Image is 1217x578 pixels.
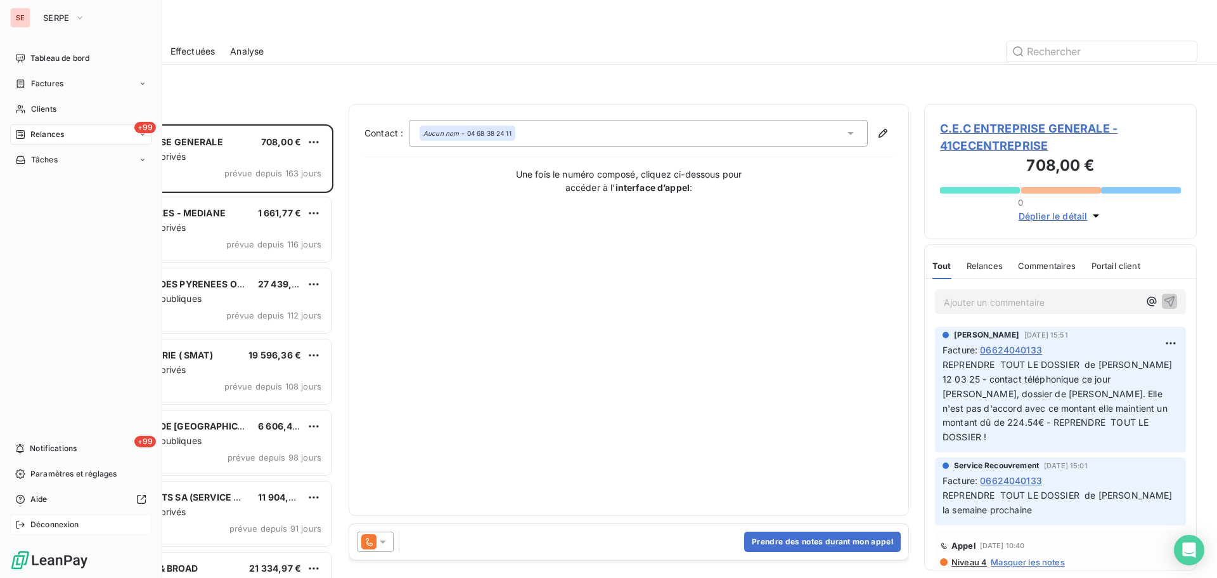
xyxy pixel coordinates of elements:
[951,541,976,551] span: Appel
[10,48,151,69] a: Tableau de bord
[89,279,287,289] span: DEPARTEMENT DES PYRENEES ORIENTALES
[258,492,309,502] span: 11 904,96 €
[31,103,56,115] span: Clients
[249,563,301,574] span: 21 334,97 €
[980,343,1042,357] span: 06624040133
[10,8,30,28] div: SE
[229,523,321,534] span: prévue depuis 91 jours
[954,460,1039,471] span: Service Recouvrement
[423,129,512,138] div: - 04 68 38 24 11
[228,452,321,463] span: prévue depuis 98 jours
[980,542,1025,549] span: [DATE] 10:40
[1007,41,1197,62] input: Rechercher
[261,136,301,147] span: 708,00 €
[30,494,48,505] span: Aide
[224,381,321,391] span: prévue depuis 108 jours
[10,99,151,119] a: Clients
[980,474,1042,487] span: 06624040133
[89,421,268,431] span: DEPARTEMENT DE [GEOGRAPHIC_DATA]
[248,350,301,360] span: 19 596,36 €
[134,122,156,133] span: +99
[30,129,64,140] span: Relances
[30,468,117,480] span: Paramètres et réglages
[954,329,1019,341] span: [PERSON_NAME]
[134,436,156,447] span: +99
[1018,261,1076,271] span: Commentaires
[89,492,276,502] span: HLM DES CHALETS SA (SERVICE MARCHE)
[171,45,216,58] span: Effectuées
[224,168,321,178] span: prévue depuis 163 jours
[1015,209,1107,223] button: Déplier le détail
[744,532,901,552] button: Prendre des notes durant mon appel
[30,53,89,64] span: Tableau de bord
[991,557,1065,567] span: Masquer les notes
[61,124,333,578] div: grid
[30,519,79,530] span: Déconnexion
[502,167,756,194] p: Une fois le numéro composé, cliquez ci-dessous pour accéder à l’ :
[940,120,1181,154] span: C.E.C ENTREPRISE GENERALE - 41CECENTREPRISE
[30,443,77,454] span: Notifications
[943,490,1175,515] span: REPRENDRE TOUT LE DOSSIER de [PERSON_NAME] la semaine prochaine
[1018,197,1023,207] span: 0
[43,13,70,23] span: SERPE
[932,261,951,271] span: Tout
[10,550,89,570] img: Logo LeanPay
[615,182,690,193] strong: interface d’appel
[230,45,264,58] span: Analyse
[10,464,151,484] a: Paramètres et réglages
[1019,209,1088,223] span: Déplier le détail
[423,129,459,138] em: Aucun nom
[950,557,987,567] span: Niveau 4
[258,421,307,431] span: 6 606,44 €
[31,78,63,89] span: Factures
[31,154,58,166] span: Tâches
[226,239,321,249] span: prévue depuis 116 jours
[10,124,151,145] a: +99Relances
[10,74,151,94] a: Factures
[258,207,302,218] span: 1 661,77 €
[226,310,321,320] span: prévue depuis 112 jours
[1024,331,1068,339] span: [DATE] 15:51
[258,279,312,289] span: 27 439,54 €
[943,474,977,487] span: Facture :
[1044,462,1088,470] span: [DATE] 15:01
[10,150,151,170] a: Tâches
[1174,535,1204,565] div: Open Intercom Messenger
[10,489,151,509] a: Aide
[940,154,1181,180] h3: 708,00 €
[943,343,977,357] span: Facture :
[364,127,409,140] label: Contact :
[1091,261,1140,271] span: Portail client
[967,261,1003,271] span: Relances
